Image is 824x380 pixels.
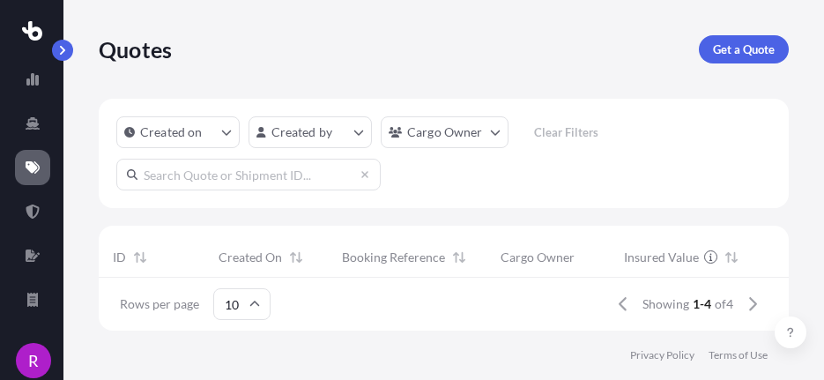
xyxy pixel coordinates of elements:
[130,247,151,268] button: Sort
[116,159,381,190] input: Search Quote or Shipment ID...
[624,249,699,266] span: Insured Value
[517,118,616,146] button: Clear Filters
[116,116,240,148] button: createdOn Filter options
[219,249,282,266] span: Created On
[693,295,711,313] span: 1-4
[342,249,445,266] span: Booking Reference
[721,247,742,268] button: Sort
[120,295,199,313] span: Rows per page
[140,123,203,141] p: Created on
[449,247,470,268] button: Sort
[249,116,372,148] button: createdBy Filter options
[715,295,733,313] span: of 4
[699,35,789,63] a: Get a Quote
[630,348,694,362] a: Privacy Policy
[713,41,775,58] p: Get a Quote
[286,247,307,268] button: Sort
[271,123,333,141] p: Created by
[501,249,575,266] span: Cargo Owner
[113,249,126,266] span: ID
[381,116,509,148] button: cargoOwner Filter options
[99,35,172,63] p: Quotes
[642,295,689,313] span: Showing
[709,348,768,362] a: Terms of Use
[534,123,598,141] p: Clear Filters
[407,123,483,141] p: Cargo Owner
[28,352,39,369] span: R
